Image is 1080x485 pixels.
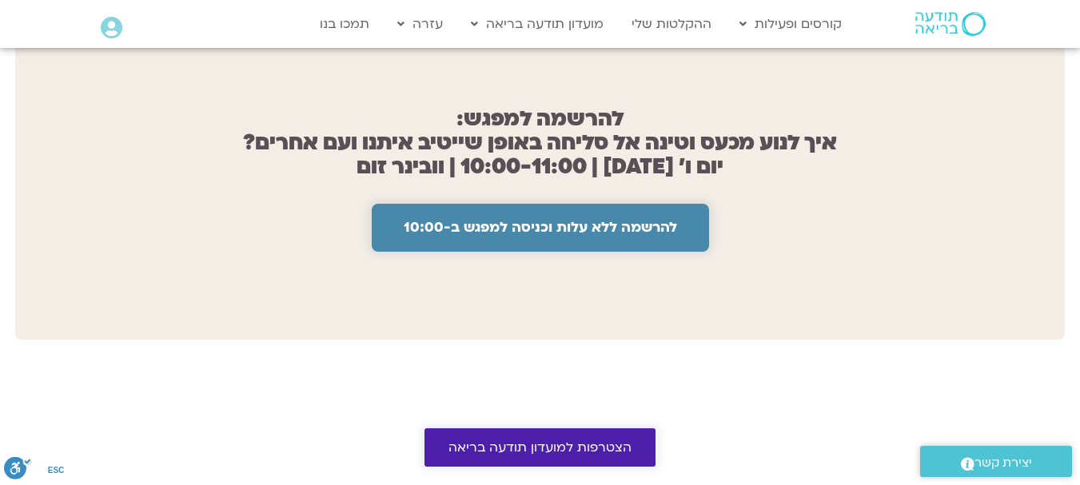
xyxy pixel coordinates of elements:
span: להרשמה ללא עלות וכניסה למפגש ב-10:00 [404,220,677,236]
span: יצירת קשר [974,452,1032,474]
a: קורסים ופעילות [731,9,850,39]
a: להרשמה ללא עלות וכניסה למפגש ב-10:00 [372,204,709,252]
a: תמכו בנו [312,9,377,39]
img: תודעה בריאה [915,12,986,36]
a: מועדון תודעה בריאה [463,9,612,39]
a: ההקלטות שלי [624,9,719,39]
a: הצטרפות למועדון תודעה בריאה [424,428,656,467]
a: יצירת קשר [920,446,1072,477]
a: עזרה [389,9,451,39]
span: הצטרפות למועדון תודעה בריאה [448,440,632,455]
h2: להרשמה למפגש: איך לנוע מכעס וטינה אל סליחה באופן שייטיב איתנו ועם אחרים? יום ו׳ [DATE] | 10:00-11... [15,107,1065,179]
